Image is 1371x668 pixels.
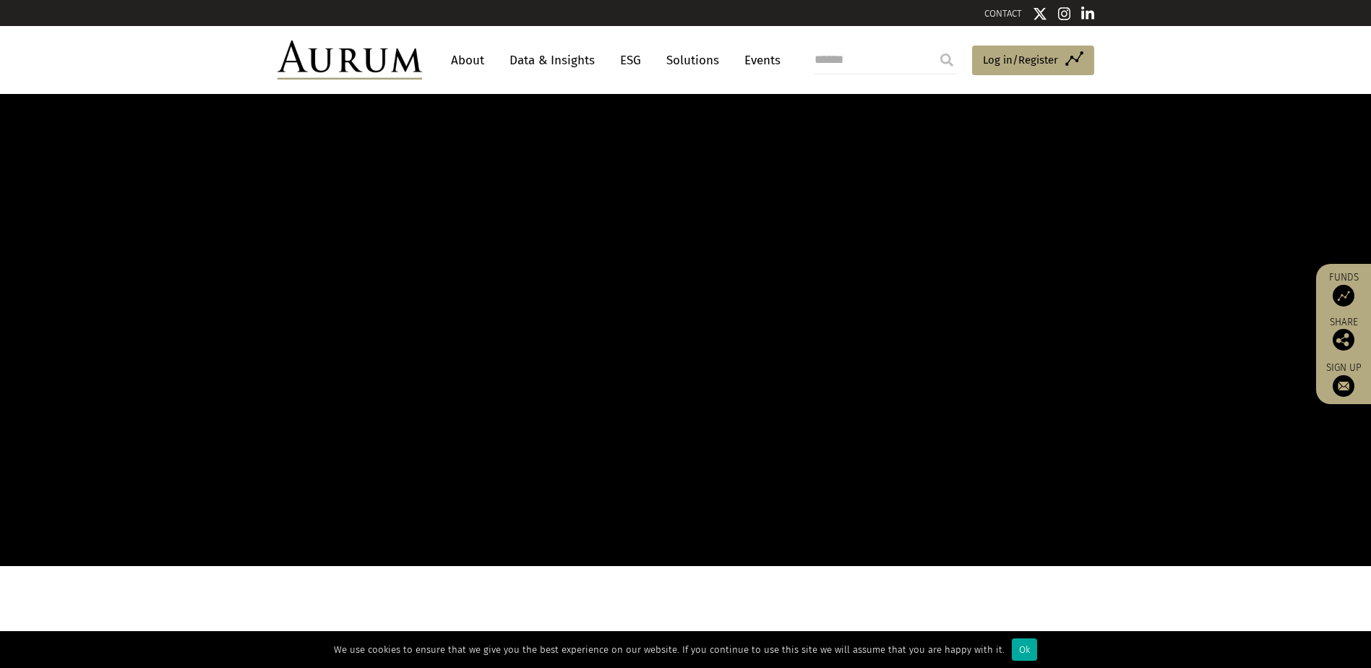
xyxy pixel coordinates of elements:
[1323,361,1364,397] a: Sign up
[1323,317,1364,351] div: Share
[278,40,422,80] img: Aurum
[444,47,491,74] a: About
[1333,375,1354,397] img: Sign up to our newsletter
[984,8,1022,19] a: CONTACT
[1058,7,1071,21] img: Instagram icon
[613,47,648,74] a: ESG
[1333,285,1354,307] img: Access Funds
[1333,329,1354,351] img: Share this post
[502,47,602,74] a: Data & Insights
[659,47,726,74] a: Solutions
[972,46,1094,76] a: Log in/Register
[1033,7,1047,21] img: Twitter icon
[932,46,961,74] input: Submit
[737,47,781,74] a: Events
[1323,271,1364,307] a: Funds
[1081,7,1094,21] img: Linkedin icon
[1012,638,1037,661] div: Ok
[983,51,1058,69] span: Log in/Register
